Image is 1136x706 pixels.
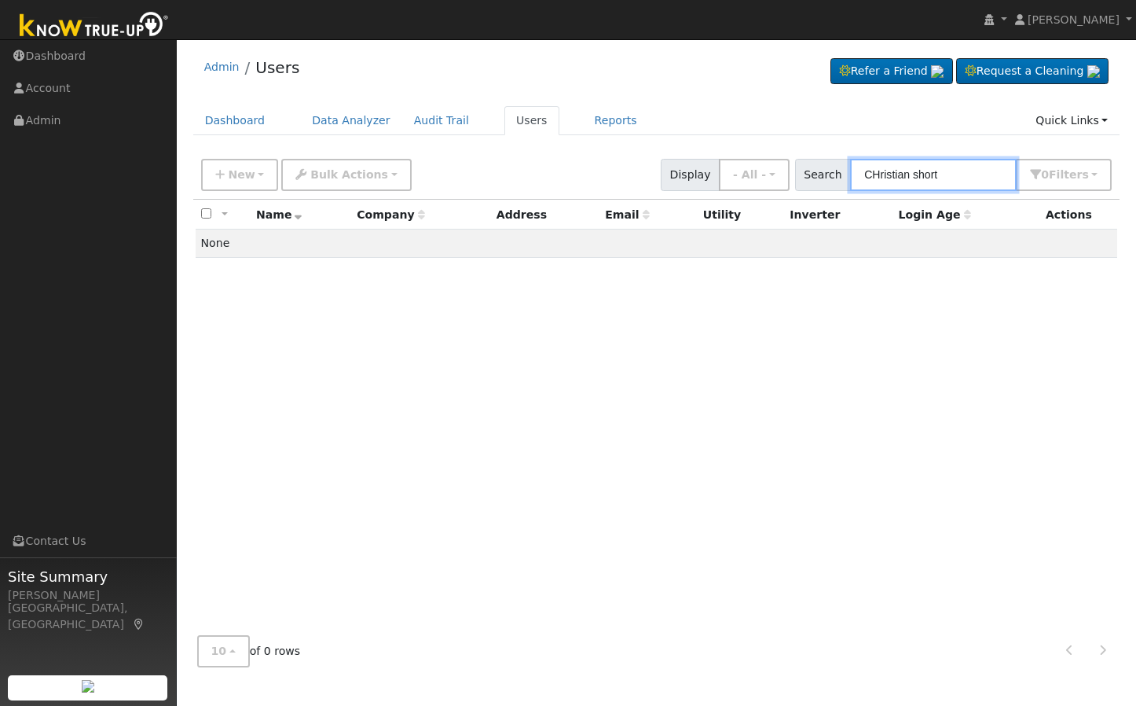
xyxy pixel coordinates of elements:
div: Actions [1046,207,1112,223]
img: retrieve [1087,65,1100,78]
span: [PERSON_NAME] [1028,13,1120,26]
img: retrieve [931,65,944,78]
a: Map [132,618,146,631]
a: Users [255,58,299,77]
span: of 0 rows [197,635,301,667]
img: retrieve [82,680,94,693]
span: Name [256,208,302,221]
a: Dashboard [193,106,277,135]
span: Bulk Actions [310,168,388,181]
span: Email [605,208,649,221]
a: Reports [583,106,649,135]
button: - All - [719,159,790,191]
span: Filter [1049,168,1089,181]
span: Company name [357,208,424,221]
span: Display [661,159,720,191]
a: Quick Links [1024,106,1120,135]
a: Admin [204,61,240,73]
div: Inverter [790,207,887,223]
div: Address [497,207,594,223]
a: Data Analyzer [300,106,402,135]
a: Refer a Friend [830,58,953,85]
img: Know True-Up [12,9,177,44]
td: None [196,230,1118,258]
div: [GEOGRAPHIC_DATA], [GEOGRAPHIC_DATA] [8,600,168,633]
span: s [1082,168,1088,181]
button: Bulk Actions [281,159,411,191]
a: Users [504,106,559,135]
button: New [201,159,279,191]
a: Audit Trail [402,106,481,135]
a: Request a Cleaning [956,58,1109,85]
div: [PERSON_NAME] [8,587,168,604]
div: Utility [703,207,779,223]
span: New [228,168,255,181]
button: 0Filters [1016,159,1112,191]
span: Search [795,159,851,191]
span: Days since last login [899,208,971,221]
span: 10 [211,645,227,657]
input: Search [850,159,1017,191]
button: 10 [197,635,250,667]
span: Site Summary [8,566,168,587]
